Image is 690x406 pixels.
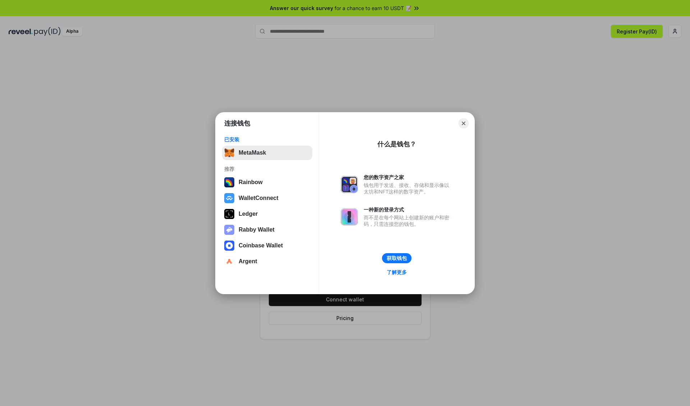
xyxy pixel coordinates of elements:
[224,209,234,219] img: svg+xml,%3Csvg%20xmlns%3D%22http%3A%2F%2Fwww.w3.org%2F2000%2Fsvg%22%20width%3D%2228%22%20height%3...
[224,177,234,187] img: svg+xml,%3Csvg%20width%3D%22120%22%20height%3D%22120%22%20viewBox%3D%220%200%20120%20120%22%20fil...
[224,148,234,158] img: svg+xml,%3Csvg%20fill%3D%22none%22%20height%3D%2233%22%20viewBox%3D%220%200%2035%2033%22%20width%...
[239,211,258,217] div: Ledger
[239,179,263,186] div: Rainbow
[382,253,411,263] button: 获取钱包
[222,146,312,160] button: MetaMask
[222,254,312,269] button: Argent
[239,227,275,233] div: Rabby Wallet
[239,258,257,265] div: Argent
[239,150,266,156] div: MetaMask
[377,140,416,149] div: 什么是钱包？
[224,256,234,266] img: svg+xml,%3Csvg%20width%3D%2228%22%20height%3D%2228%22%20viewBox%3D%220%200%2028%2028%22%20fill%3D...
[239,195,279,201] div: WalletConnect
[222,238,312,253] button: Coinbase Wallet
[387,255,407,261] div: 获取钱包
[224,241,234,251] img: svg+xml,%3Csvg%20width%3D%2228%22%20height%3D%2228%22%20viewBox%3D%220%200%2028%2028%22%20fill%3D...
[341,208,358,225] img: svg+xml,%3Csvg%20xmlns%3D%22http%3A%2F%2Fwww.w3.org%2F2000%2Fsvg%22%20fill%3D%22none%22%20viewBox...
[364,182,453,195] div: 钱包用于发送、接收、存储和显示像以太坊和NFT这样的数字资产。
[224,166,310,172] div: 推荐
[387,269,407,275] div: 了解更多
[222,207,312,221] button: Ledger
[364,206,453,213] div: 一种新的登录方式
[459,118,469,128] button: Close
[224,119,250,128] h1: 连接钱包
[364,214,453,227] div: 而不是在每个网站上创建新的账户和密码，只需连接您的钱包。
[222,191,312,205] button: WalletConnect
[239,242,283,249] div: Coinbase Wallet
[382,268,411,277] a: 了解更多
[224,193,234,203] img: svg+xml,%3Csvg%20width%3D%2228%22%20height%3D%2228%22%20viewBox%3D%220%200%2028%2028%22%20fill%3D...
[222,175,312,190] button: Rainbow
[222,223,312,237] button: Rabby Wallet
[224,136,310,143] div: 已安装
[364,174,453,181] div: 您的数字资产之家
[341,176,358,193] img: svg+xml,%3Csvg%20xmlns%3D%22http%3A%2F%2Fwww.w3.org%2F2000%2Fsvg%22%20fill%3D%22none%22%20viewBox...
[224,225,234,235] img: svg+xml,%3Csvg%20xmlns%3D%22http%3A%2F%2Fwww.w3.org%2F2000%2Fsvg%22%20fill%3D%22none%22%20viewBox...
